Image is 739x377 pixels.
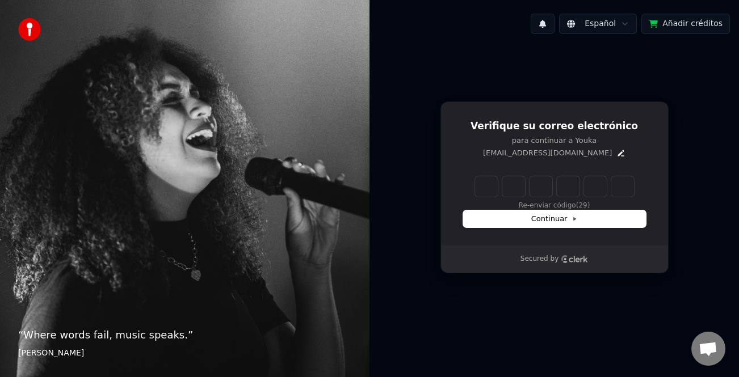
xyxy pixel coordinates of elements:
p: “ Where words fail, music speaks. ” [18,327,351,343]
h1: Verifique su correo electrónico [463,120,646,133]
button: Añadir créditos [641,14,730,34]
p: Secured by [520,255,559,264]
button: Continuar [463,210,646,227]
p: [EMAIL_ADDRESS][DOMAIN_NAME] [483,148,612,158]
footer: [PERSON_NAME] [18,348,351,359]
input: Enter verification code [475,176,634,197]
a: Clerk logo [561,255,588,263]
div: Chat abierto [691,332,725,366]
button: Edit [616,149,625,158]
p: para continuar a Youka [463,135,646,146]
img: youka [18,18,41,41]
span: Continuar [531,214,578,224]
